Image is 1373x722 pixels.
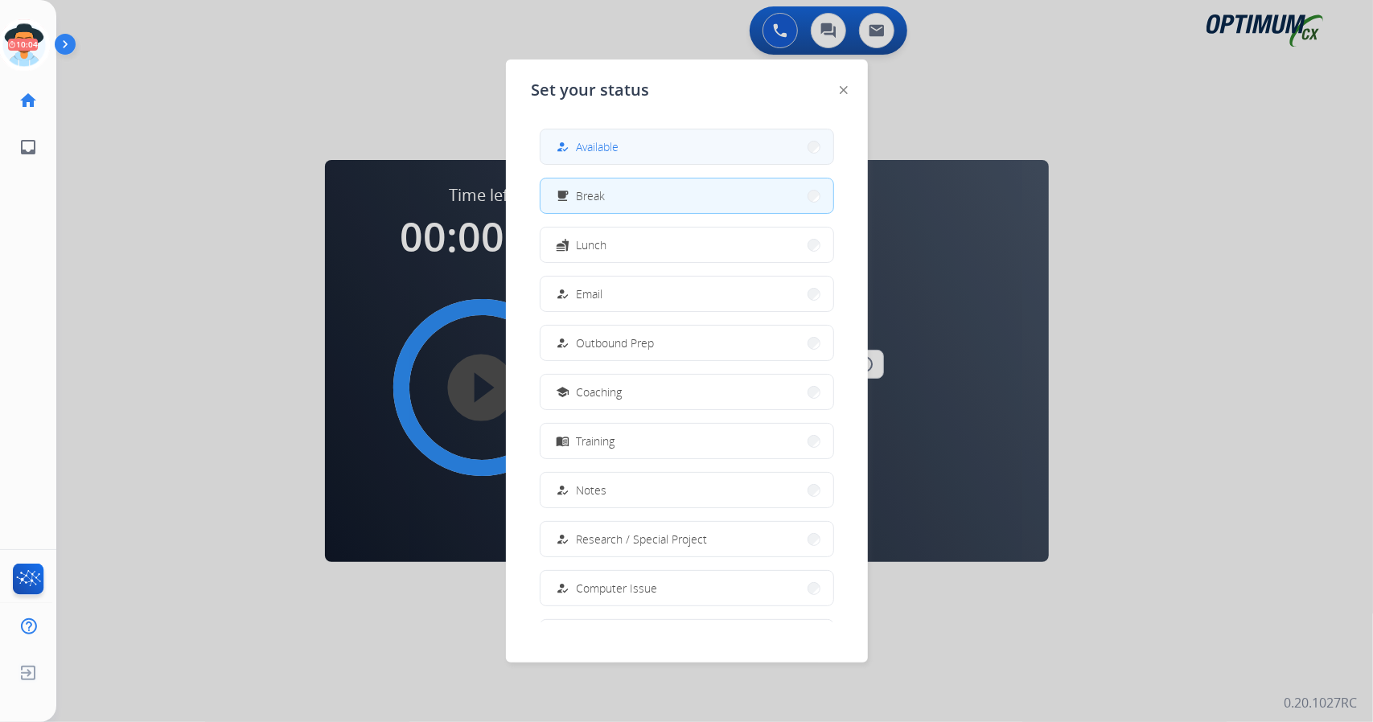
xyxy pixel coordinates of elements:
[541,228,833,262] button: Lunch
[541,424,833,458] button: Training
[577,138,619,155] span: Available
[577,433,615,449] span: Training
[541,178,833,213] button: Break
[556,287,569,301] mat-icon: how_to_reg
[541,571,833,605] button: Computer Issue
[541,620,833,654] button: Internet Issue
[556,336,569,350] mat-icon: how_to_reg
[541,277,833,311] button: Email
[556,385,569,399] mat-icon: school
[577,482,607,498] span: Notes
[1284,693,1357,712] p: 0.20.1027RC
[577,334,655,351] span: Outbound Prep
[577,285,603,302] span: Email
[18,91,38,110] mat-icon: home
[556,140,569,154] mat-icon: how_to_reg
[556,581,569,595] mat-icon: how_to_reg
[556,189,569,203] mat-icon: free_breakfast
[541,326,833,360] button: Outbound Prep
[556,238,569,252] mat-icon: fastfood
[541,522,833,556] button: Research / Special Project
[541,375,833,409] button: Coaching
[18,137,38,157] mat-icon: inbox
[577,580,658,597] span: Computer Issue
[541,473,833,507] button: Notes
[577,236,607,253] span: Lunch
[556,532,569,546] mat-icon: how_to_reg
[840,86,848,94] img: close-button
[532,79,650,101] span: Set your status
[577,187,606,204] span: Break
[577,384,623,400] span: Coaching
[556,434,569,448] mat-icon: menu_book
[556,483,569,497] mat-icon: how_to_reg
[577,531,708,548] span: Research / Special Project
[541,129,833,164] button: Available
